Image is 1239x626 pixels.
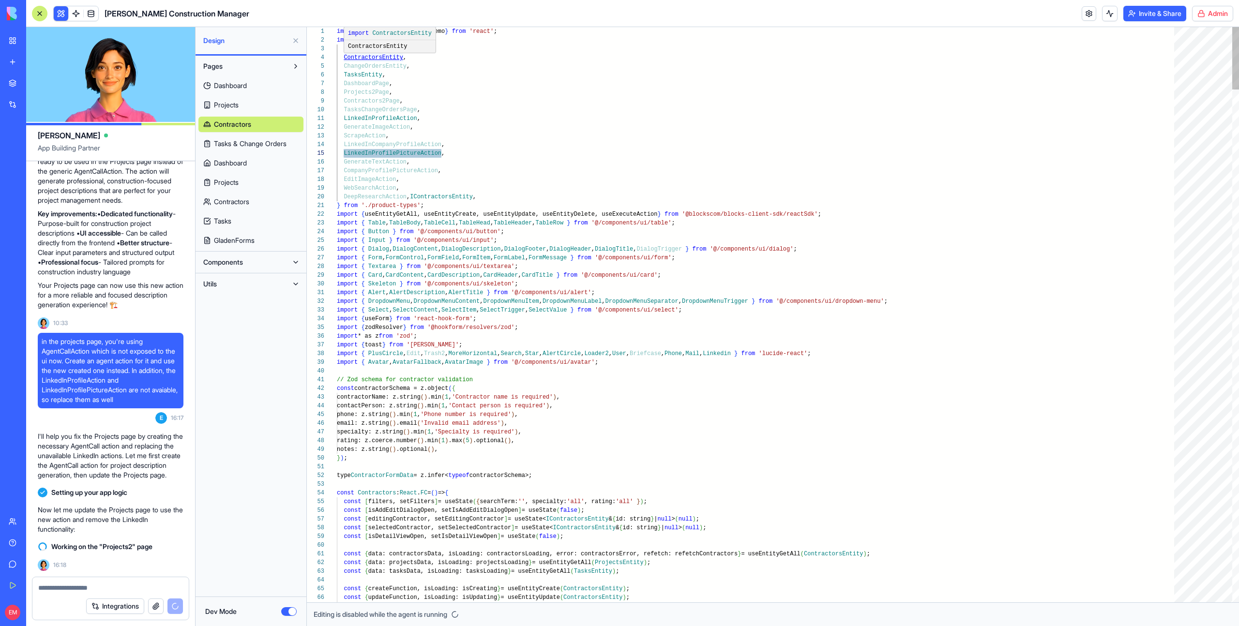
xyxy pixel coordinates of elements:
[307,36,324,45] div: 2
[427,254,459,261] span: FormField
[532,220,535,226] span: ,
[307,184,324,193] div: 19
[368,272,382,279] span: Card
[396,185,399,192] span: ,
[361,272,364,279] span: {
[459,220,490,226] span: TableHead
[368,220,386,226] span: Table
[120,238,169,247] strong: Better structure
[424,272,427,279] span: ,
[344,194,407,200] span: DeepResearchAction
[382,72,386,78] span: ,
[205,607,237,616] label: Dev Mode
[389,289,445,296] span: AlertDescription
[361,263,364,270] span: {
[710,246,794,253] span: '@/components/ui/dialog'
[595,254,671,261] span: '@/components/ui/form'
[396,333,413,340] span: 'zod'
[337,246,358,253] span: import
[504,246,546,253] span: DialogFooter
[337,298,358,305] span: import
[884,298,888,305] span: ;
[536,220,564,226] span: TableRow
[752,298,755,305] span: }
[214,197,249,207] span: Contractors
[198,78,303,93] a: Dashboard
[393,228,396,235] span: }
[424,263,514,270] span: '@/components/ui/textarea'
[307,262,324,271] div: 28
[307,27,324,36] div: 1
[348,30,369,37] span: import
[438,167,441,174] span: ,
[337,333,358,340] span: import
[417,106,421,113] span: ,
[577,254,591,261] span: from
[413,315,472,322] span: 'react-hook-form'
[337,220,358,226] span: import
[307,297,324,306] div: 32
[417,115,421,122] span: ,
[337,289,358,296] span: import
[38,143,183,161] span: App Building Partner
[386,220,389,226] span: ,
[361,315,364,322] span: {
[410,324,424,331] span: from
[307,210,324,219] div: 22
[682,298,748,305] span: DropdownMenuTrigger
[41,258,98,266] strong: Professional focus
[445,289,448,296] span: ,
[591,246,595,253] span: ,
[473,315,476,322] span: ;
[307,201,324,210] div: 21
[361,254,364,261] span: {
[438,307,441,313] span: ,
[307,53,324,62] div: 4
[410,124,413,131] span: ,
[400,228,414,235] span: from
[86,598,144,614] button: Integrations
[441,307,476,313] span: SelectItem
[365,315,389,322] span: useForm
[693,246,707,253] span: from
[307,332,324,341] div: 36
[38,130,100,141] span: [PERSON_NAME]
[665,211,679,218] span: from
[685,246,689,253] span: }
[214,139,287,149] span: Tasks & Change Orders
[389,220,421,226] span: TableBody
[307,193,324,201] div: 20
[386,272,424,279] span: CardContent
[487,289,490,296] span: }
[368,307,389,313] span: Select
[344,80,389,87] span: DashboardPage
[337,324,358,331] span: import
[574,220,588,226] span: from
[307,62,324,71] div: 5
[563,272,577,279] span: from
[407,281,421,287] span: from
[203,279,217,289] span: Utils
[424,254,427,261] span: ,
[307,158,324,166] div: 16
[793,246,797,253] span: ;
[53,319,68,327] span: 10:33
[636,246,682,253] span: DialogTrigger
[198,213,303,229] a: Tasks
[417,228,501,235] span: '@/components/ui/button'
[361,220,364,226] span: {
[361,237,364,244] span: {
[413,237,494,244] span: '@/components/ui/input'
[602,298,605,305] span: ,
[407,63,410,70] span: ,
[337,281,358,287] span: import
[307,341,324,349] div: 37
[344,133,385,139] span: ScrapeAction
[571,307,574,313] span: }
[413,298,480,305] span: DropdownMenuContent
[577,307,591,313] span: from
[441,141,445,148] span: ,
[438,246,441,253] span: ,
[80,229,121,237] strong: UI accessible
[198,175,303,190] a: Projects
